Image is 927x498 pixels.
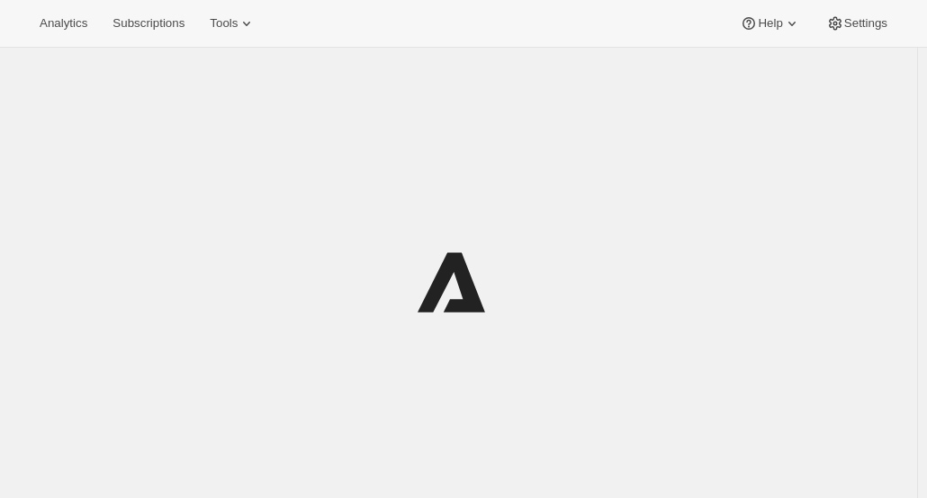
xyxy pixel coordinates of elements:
[210,16,238,31] span: Tools
[199,11,266,36] button: Tools
[758,16,782,31] span: Help
[729,11,811,36] button: Help
[102,11,195,36] button: Subscriptions
[40,16,87,31] span: Analytics
[112,16,184,31] span: Subscriptions
[29,11,98,36] button: Analytics
[844,16,887,31] span: Settings
[815,11,898,36] button: Settings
